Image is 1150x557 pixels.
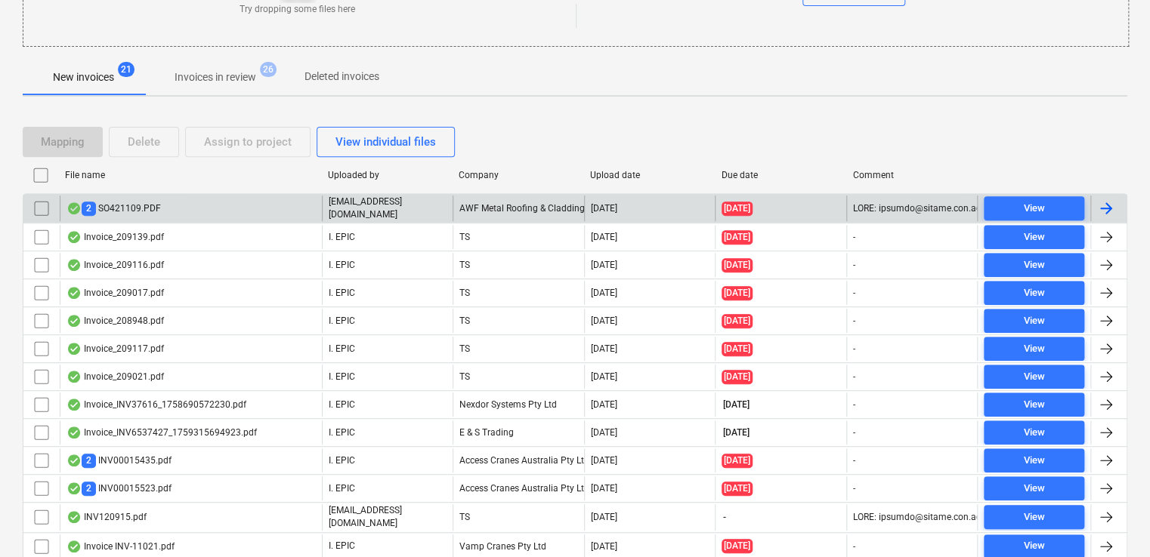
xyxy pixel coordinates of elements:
[1023,285,1044,302] div: View
[66,202,161,216] div: SO421109.PDF
[66,399,246,411] div: Invoice_INV37616_1758690572230.pdf
[66,540,175,552] div: Invoice INV-11021.pdf
[66,231,82,243] div: OCR finished
[66,511,82,523] div: OCR finished
[118,62,134,77] span: 21
[66,482,82,494] div: OCR finished
[66,231,164,243] div: Invoice_209139.pdf
[329,482,355,495] p: I. EPIC
[66,454,82,466] div: OCR finished
[453,448,583,472] div: Access Cranes Australia Pty Ltd
[853,455,855,466] div: -
[1023,452,1044,469] div: View
[175,69,256,85] p: Invoices in review
[453,504,583,530] div: TS
[591,343,617,354] div: [DATE]
[722,286,753,300] span: [DATE]
[853,399,855,410] div: -
[66,426,257,439] div: Invoice_INV6537427_1759315694923.pdf
[66,259,164,271] div: Invoice_209116.pdf
[853,232,855,242] div: -
[591,483,617,494] div: [DATE]
[66,426,82,439] div: OCR finished
[853,427,855,438] div: -
[1023,480,1044,497] div: View
[722,370,753,384] span: [DATE]
[591,455,617,466] div: [DATE]
[66,315,82,327] div: OCR finished
[453,420,583,445] div: E & S Trading
[722,202,753,216] span: [DATE]
[66,202,82,214] div: OCR finished
[591,288,617,298] div: [DATE]
[453,281,583,305] div: TS
[329,287,355,300] p: I. EPIC
[722,314,753,328] span: [DATE]
[591,427,617,438] div: [DATE]
[853,315,855,326] div: -
[984,505,1084,529] button: View
[984,476,1084,500] button: View
[591,232,617,242] div: [DATE]
[591,315,617,326] div: [DATE]
[82,454,96,468] span: 2
[329,231,355,244] p: I. EPIC
[591,399,617,410] div: [DATE]
[591,260,617,270] div: [DATE]
[329,371,355,383] p: I. EPIC
[722,539,753,553] span: [DATE]
[1023,229,1044,246] div: View
[329,195,447,221] p: [EMAIL_ADDRESS][DOMAIN_NAME]
[984,281,1084,305] button: View
[1023,368,1044,386] div: View
[722,511,728,524] span: -
[984,253,1084,277] button: View
[1074,485,1150,557] div: Chat Widget
[984,392,1084,417] button: View
[853,260,855,270] div: -
[984,309,1084,333] button: View
[453,309,583,333] div: TS
[66,399,82,411] div: OCR finished
[329,454,355,467] p: I. EPIC
[722,230,753,245] span: [DATE]
[453,392,583,417] div: Nexdor Systems Pty Ltd
[66,343,82,355] div: OCR finished
[453,253,583,277] div: TS
[459,170,578,180] div: Company
[853,288,855,298] div: -
[453,476,583,500] div: Access Cranes Australia Pty Ltd
[329,259,355,272] p: I. EPIC
[317,127,455,157] button: View individual files
[65,170,315,180] div: File name
[329,426,355,439] p: I. EPIC
[53,69,114,85] p: New invoices
[1023,340,1044,358] div: View
[82,482,96,496] span: 2
[66,371,82,383] div: OCR finished
[66,287,82,299] div: OCR finished
[66,371,164,383] div: Invoice_209021.pdf
[591,541,617,552] div: [DATE]
[852,170,972,180] div: Comment
[722,482,753,496] span: [DATE]
[329,540,355,552] p: I. EPIC
[260,62,277,77] span: 26
[984,196,1084,220] button: View
[984,337,1084,361] button: View
[1023,257,1044,274] div: View
[329,343,355,355] p: I. EPIC
[329,315,355,328] p: I. EPIC
[66,287,164,299] div: Invoice_209017.pdf
[1023,200,1044,217] div: View
[82,202,96,216] span: 2
[591,512,617,522] div: [DATE]
[305,69,379,85] p: Deleted invoices
[984,448,1084,472] button: View
[66,540,82,552] div: OCR finished
[722,426,751,439] span: [DATE]
[329,504,447,530] p: [EMAIL_ADDRESS][DOMAIN_NAME]
[66,315,164,327] div: Invoice_208948.pdf
[984,420,1084,445] button: View
[1023,424,1044,442] div: View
